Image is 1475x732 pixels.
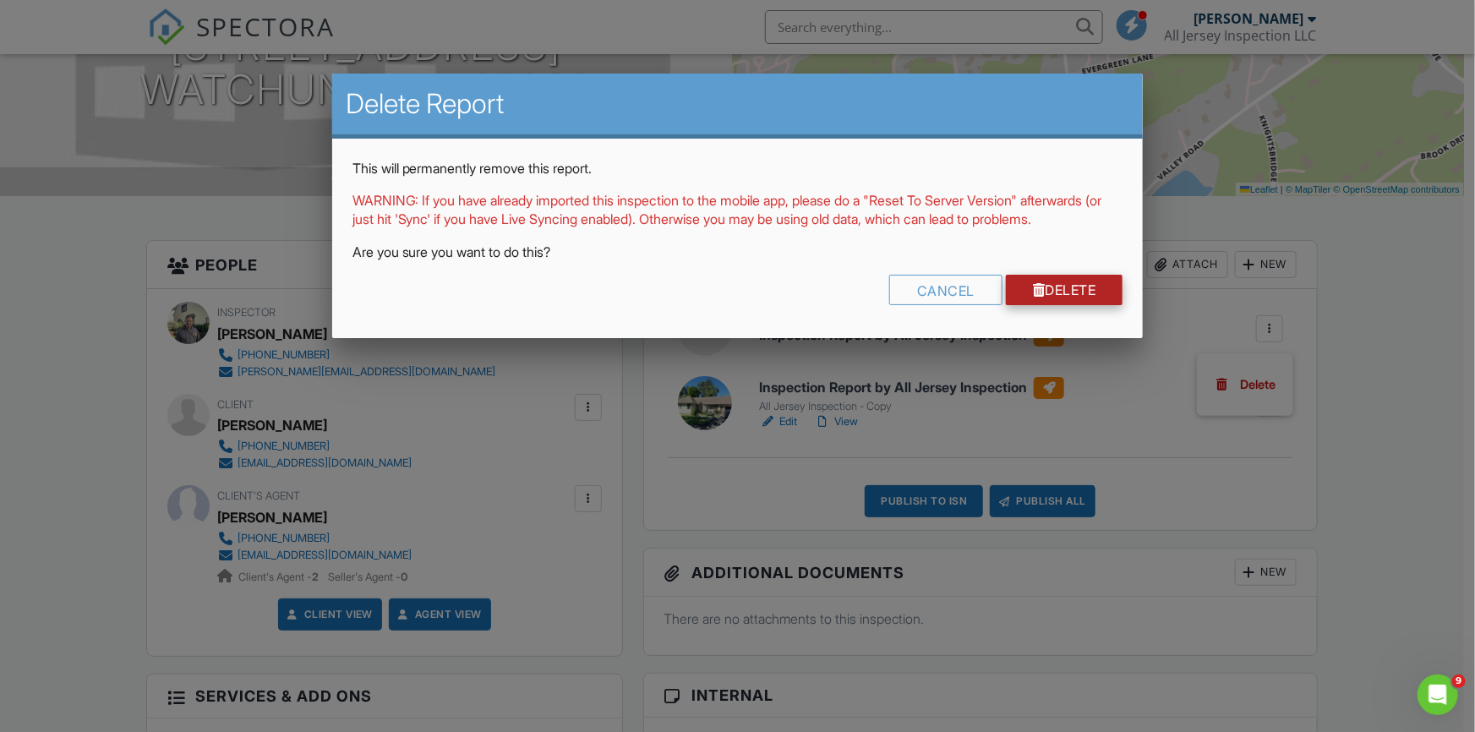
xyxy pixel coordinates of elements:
h2: Delete Report [346,87,1130,121]
p: Are you sure you want to do this? [352,243,1123,261]
a: Delete [1006,275,1123,305]
p: WARNING: If you have already imported this inspection to the mobile app, please do a "Reset To Se... [352,191,1123,229]
p: This will permanently remove this report. [352,159,1123,178]
span: 9 [1452,675,1466,688]
iframe: Intercom live chat [1418,675,1458,715]
div: Cancel [889,275,1002,305]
